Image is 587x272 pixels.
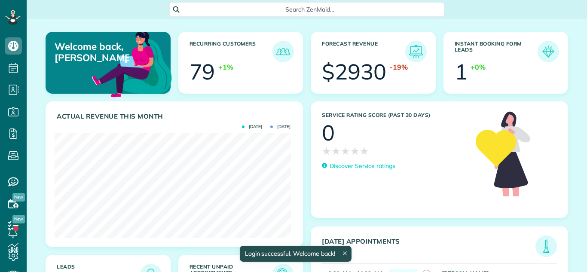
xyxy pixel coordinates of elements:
[455,61,468,83] div: 1
[540,43,557,60] img: icon_form_leads-04211a6a04a5b2264e4ee56bc0799ec3eb69b7e499cbb523a139df1d13a81ae0.png
[55,41,129,64] p: Welcome back, [PERSON_NAME]!
[360,144,369,159] span: ★
[322,112,467,118] h3: Service Rating score (past 30 days)
[322,144,331,159] span: ★
[350,144,360,159] span: ★
[331,144,341,159] span: ★
[538,238,555,255] img: icon_todays_appointments-901f7ab196bb0bea1936b74009e4eb5ffbc2d2711fa7634e0d609ed5ef32b18b.png
[330,162,395,171] p: Discover Service ratings
[90,22,174,105] img: dashboard_welcome-42a62b7d889689a78055ac9021e634bf52bae3f8056760290aed330b23ab8690.png
[322,238,535,257] h3: [DATE] Appointments
[471,62,486,72] div: +0%
[322,41,405,62] h3: Forecast Revenue
[12,215,25,223] span: New
[190,61,215,83] div: 79
[275,43,292,60] img: icon_recurring_customers-cf858462ba22bcd05b5a5880d41d6543d210077de5bb9ebc9590e49fd87d84ed.png
[218,62,233,72] div: +1%
[341,144,350,159] span: ★
[407,43,425,60] img: icon_forecast_revenue-8c13a41c7ed35a8dcfafea3cbb826a0462acb37728057bba2d056411b612bbbe.png
[455,41,538,62] h3: Instant Booking Form Leads
[322,61,386,83] div: $2930
[57,113,294,120] h3: Actual Revenue this month
[270,125,290,129] span: [DATE]
[190,41,273,62] h3: Recurring Customers
[239,246,351,262] div: Login successful. Welcome back!
[322,162,395,171] a: Discover Service ratings
[242,125,262,129] span: [DATE]
[390,62,408,72] div: -19%
[12,193,25,202] span: New
[322,122,335,144] div: 0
